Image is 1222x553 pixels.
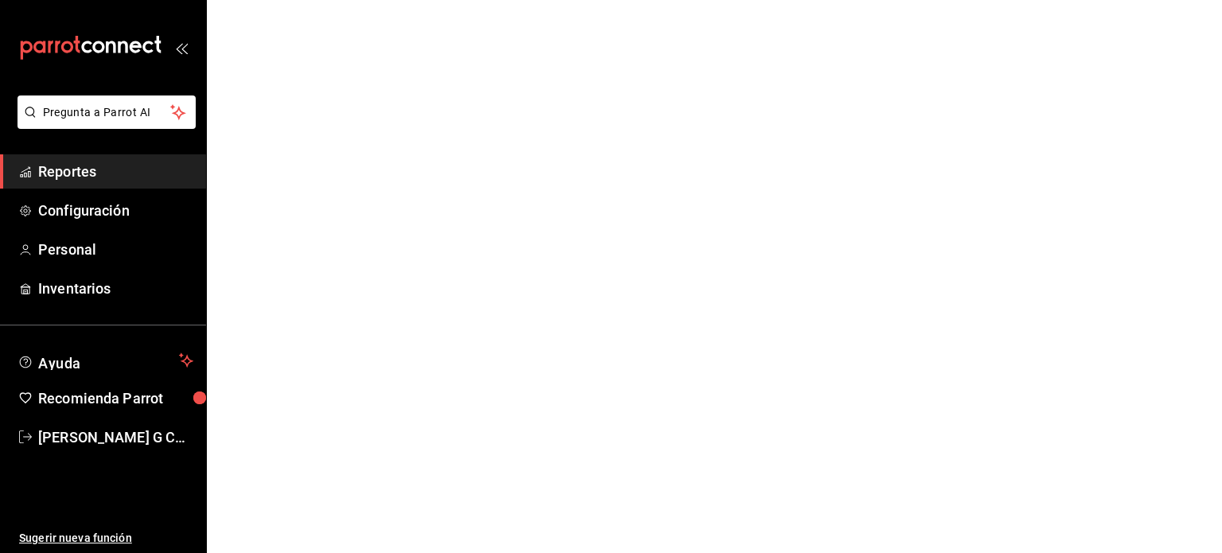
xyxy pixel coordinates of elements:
span: Pregunta a Parrot AI [43,104,171,121]
span: Reportes [38,161,193,182]
span: Ayuda [38,351,173,370]
button: open_drawer_menu [175,41,188,54]
span: Personal [38,239,193,260]
span: Sugerir nueva función [19,530,193,547]
button: Pregunta a Parrot AI [18,95,196,129]
a: Pregunta a Parrot AI [11,115,196,132]
span: Recomienda Parrot [38,387,193,409]
span: Inventarios [38,278,193,299]
span: Configuración [38,200,193,221]
span: [PERSON_NAME] G CUU [38,426,193,448]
